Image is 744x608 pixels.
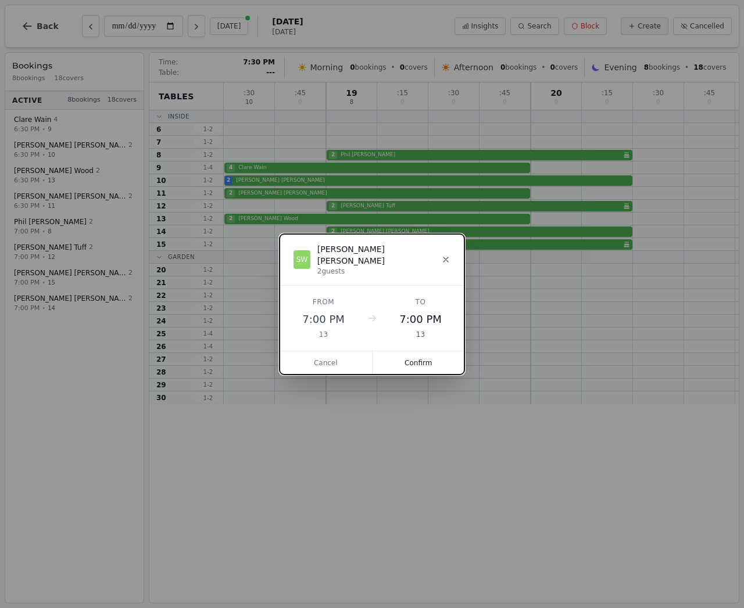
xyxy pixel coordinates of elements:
[294,297,353,307] div: From
[391,311,450,328] div: 7:00 PM
[391,330,450,339] div: 13
[317,243,441,267] div: [PERSON_NAME] [PERSON_NAME]
[294,311,353,328] div: 7:00 PM
[317,267,441,276] div: 2 guests
[280,351,373,375] button: Cancel
[294,330,353,339] div: 13
[391,297,450,307] div: To
[294,250,310,269] div: SW
[373,351,465,375] button: Confirm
